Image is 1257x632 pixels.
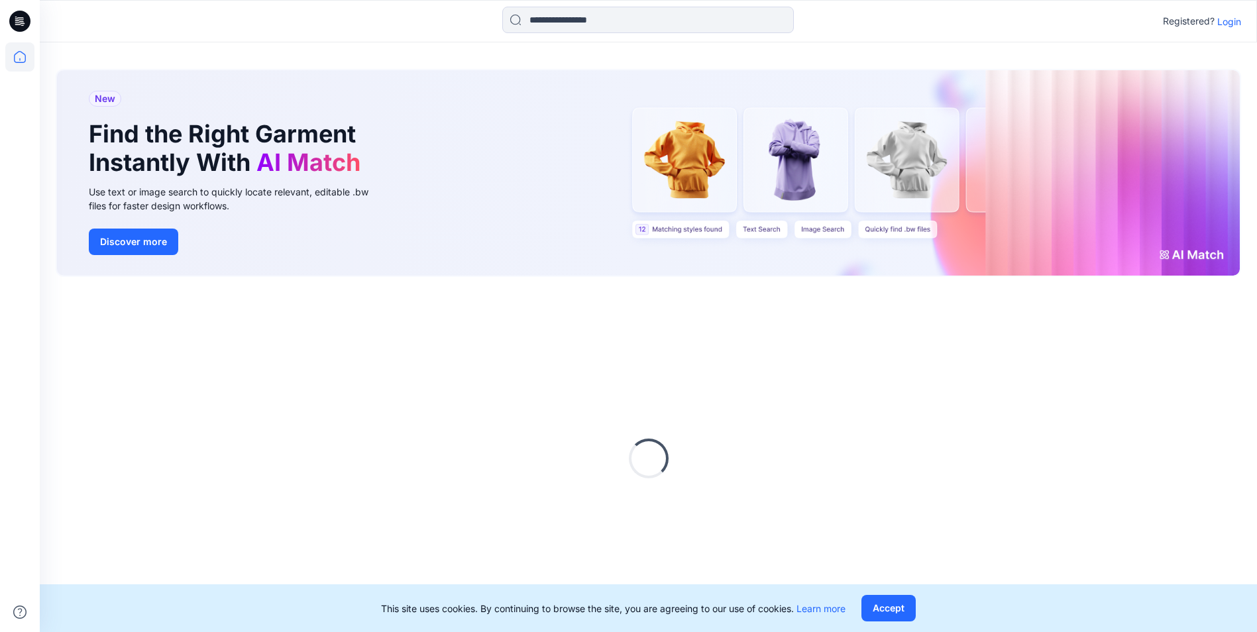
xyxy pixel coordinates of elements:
button: Discover more [89,229,178,255]
a: Learn more [796,603,846,614]
span: New [95,91,115,107]
p: Login [1217,15,1241,28]
p: Registered? [1163,13,1215,29]
span: AI Match [256,148,360,177]
div: Use text or image search to quickly locate relevant, editable .bw files for faster design workflows. [89,185,387,213]
p: This site uses cookies. By continuing to browse the site, you are agreeing to our use of cookies. [381,602,846,615]
h1: Find the Right Garment Instantly With [89,120,367,177]
button: Accept [861,595,916,621]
